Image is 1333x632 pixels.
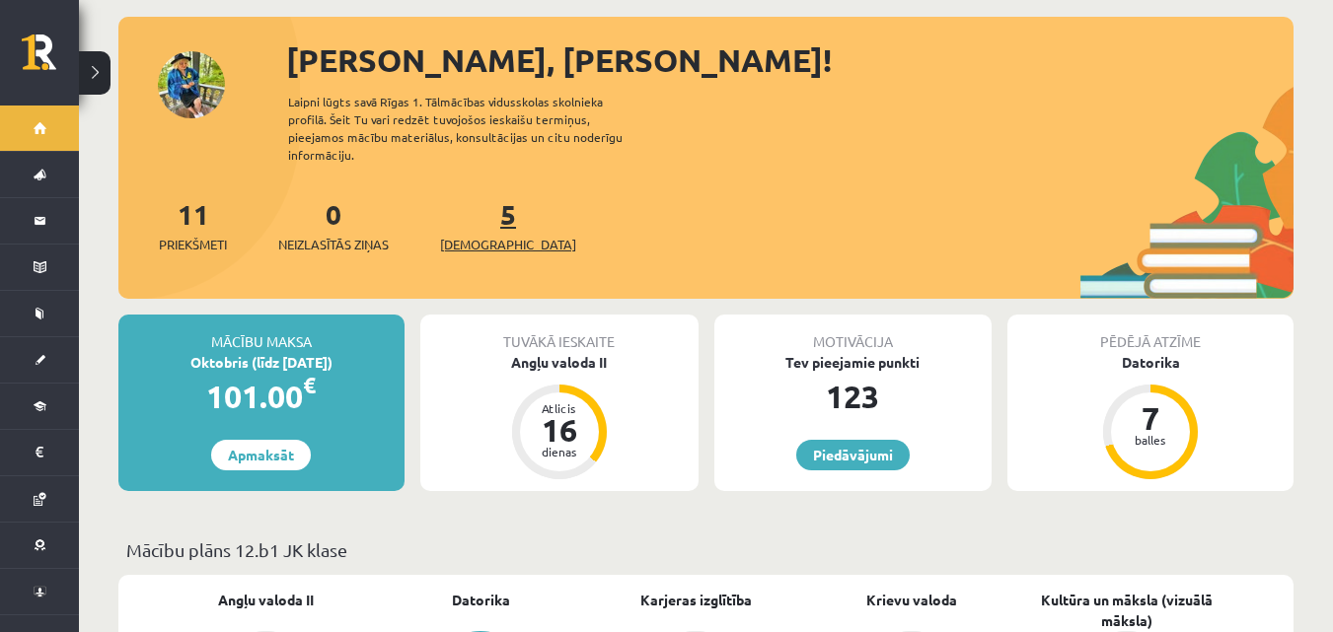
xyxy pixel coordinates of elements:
[530,402,589,414] div: Atlicis
[1007,352,1294,373] div: Datorika
[866,590,957,610] a: Krievu valoda
[714,373,993,420] div: 123
[1007,315,1294,352] div: Pēdējā atzīme
[440,235,576,254] span: [DEMOGRAPHIC_DATA]
[126,536,1286,563] p: Mācību plāns 12.b1 JK klase
[420,352,699,373] div: Angļu valoda II
[640,590,752,610] a: Karjeras izglītība
[288,93,657,164] div: Laipni lūgts savā Rīgas 1. Tālmācības vidusskolas skolnieka profilā. Šeit Tu vari redzēt tuvojošo...
[159,196,227,254] a: 11Priekšmeti
[218,590,314,610] a: Angļu valoda II
[22,35,79,84] a: Rīgas 1. Tālmācības vidusskola
[159,235,227,254] span: Priekšmeti
[440,196,576,254] a: 5[DEMOGRAPHIC_DATA]
[278,235,389,254] span: Neizlasītās ziņas
[118,315,405,352] div: Mācību maksa
[1121,434,1180,446] div: balles
[1121,402,1180,434] div: 7
[303,371,316,399] span: €
[1019,590,1234,631] a: Kultūra un māksla (vizuālā māksla)
[452,590,510,610] a: Datorika
[1007,352,1294,482] a: Datorika 7 balles
[286,36,1294,84] div: [PERSON_NAME], [PERSON_NAME]!
[420,352,699,482] a: Angļu valoda II Atlicis 16 dienas
[420,315,699,352] div: Tuvākā ieskaite
[118,352,405,373] div: Oktobris (līdz [DATE])
[714,352,993,373] div: Tev pieejamie punkti
[530,414,589,446] div: 16
[278,196,389,254] a: 0Neizlasītās ziņas
[530,446,589,457] div: dienas
[796,440,910,470] a: Piedāvājumi
[211,440,311,470] a: Apmaksāt
[714,315,993,352] div: Motivācija
[118,373,405,420] div: 101.00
